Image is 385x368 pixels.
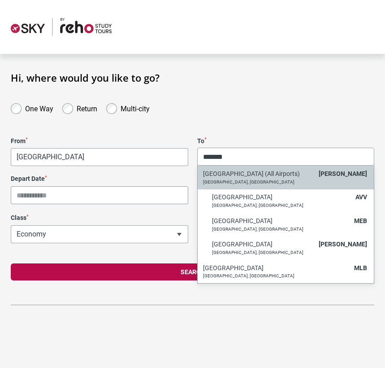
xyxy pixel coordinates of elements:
[11,225,188,243] span: Economy
[212,217,350,225] h6: [GEOGRAPHIC_DATA]
[11,149,188,166] span: Vancouver, Canada
[319,170,367,177] span: [PERSON_NAME]
[203,264,350,272] h6: [GEOGRAPHIC_DATA]
[319,241,367,248] span: [PERSON_NAME]
[203,180,315,185] p: [GEOGRAPHIC_DATA], [GEOGRAPHIC_DATA]
[355,193,367,201] span: AVV
[11,226,188,243] span: Economy
[11,148,188,166] span: Vancouver, Canada
[11,72,374,83] h1: Hi, where would you like to go?
[11,214,188,222] label: Class
[354,217,367,224] span: MEB
[212,193,351,201] h6: [GEOGRAPHIC_DATA]
[212,203,351,208] p: [GEOGRAPHIC_DATA], [GEOGRAPHIC_DATA]
[198,148,374,166] input: Search
[197,137,375,145] label: To
[203,170,315,178] h6: [GEOGRAPHIC_DATA] (All Airports)
[11,263,374,280] button: Search
[121,102,150,113] label: Multi-city
[212,227,350,232] p: [GEOGRAPHIC_DATA], [GEOGRAPHIC_DATA]
[212,241,315,248] h6: [GEOGRAPHIC_DATA]
[203,273,350,279] p: [GEOGRAPHIC_DATA], [GEOGRAPHIC_DATA]
[212,250,315,255] p: [GEOGRAPHIC_DATA], [GEOGRAPHIC_DATA]
[25,102,53,113] label: One Way
[354,264,367,272] span: MLB
[77,102,97,113] label: Return
[11,137,188,145] label: From
[197,148,375,166] span: City or Airport
[11,175,188,183] label: Depart Date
